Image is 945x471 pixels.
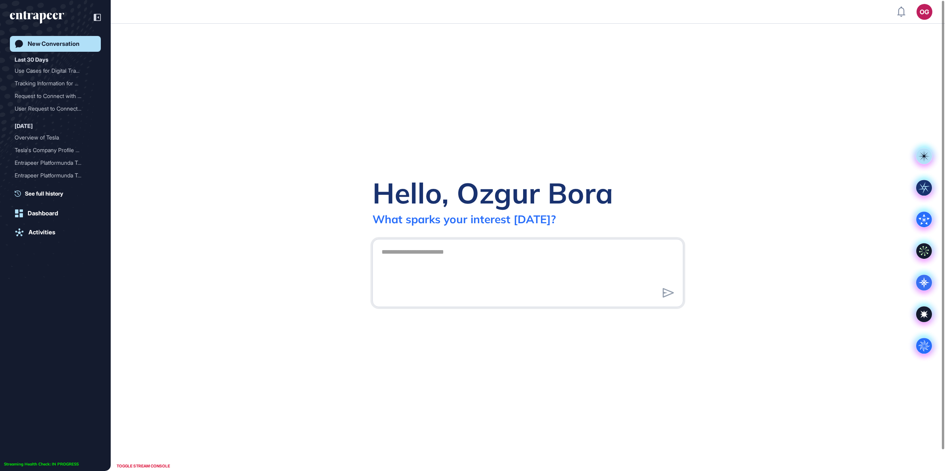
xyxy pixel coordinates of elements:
[15,156,96,169] div: Entrapeer Platformunda Tesla Hakkındaki Haberleri Bulma Yöntemleri
[28,210,58,217] div: Dashboard
[10,36,101,52] a: New Conversation
[372,175,613,211] div: Hello, Ozgur Bora
[15,144,90,156] div: Tesla's Company Profile O...
[28,40,79,47] div: New Conversation
[917,4,932,20] button: OG
[15,64,96,77] div: Use Cases for Digital Transformation
[15,131,90,144] div: Overview of Tesla
[15,182,96,194] div: B2B E-Ticaret Platformlarının Dijitalleşmesi ve Kullanım Senaryoları
[15,90,90,102] div: Request to Connect with R...
[15,64,90,77] div: Use Cases for Digital Tra...
[15,169,90,182] div: Entrapeer Platformunda Te...
[15,189,101,198] a: See full history
[15,77,96,90] div: Tracking Information for OpenAI
[15,77,90,90] div: Tracking Information for ...
[15,121,33,131] div: [DATE]
[15,169,96,182] div: Entrapeer Platformunda Tesla ile İlgili Haberleri Bulma
[15,131,96,144] div: Overview of Tesla
[372,212,556,226] div: What sparks your interest [DATE]?
[28,229,55,236] div: Activities
[15,55,48,64] div: Last 30 Days
[10,205,101,221] a: Dashboard
[10,224,101,240] a: Activities
[115,461,172,471] div: TOGGLE STREAM CONSOLE
[15,182,90,194] div: B2B E-Ticaret Platformlar...
[25,189,63,198] span: See full history
[15,144,96,156] div: Tesla's Company Profile Overview
[10,11,64,24] div: entrapeer-logo
[15,156,90,169] div: Entrapeer Platformunda Te...
[15,102,96,115] div: User Request to Connect with Reese
[15,102,90,115] div: User Request to Connect w...
[15,90,96,102] div: Request to Connect with Reese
